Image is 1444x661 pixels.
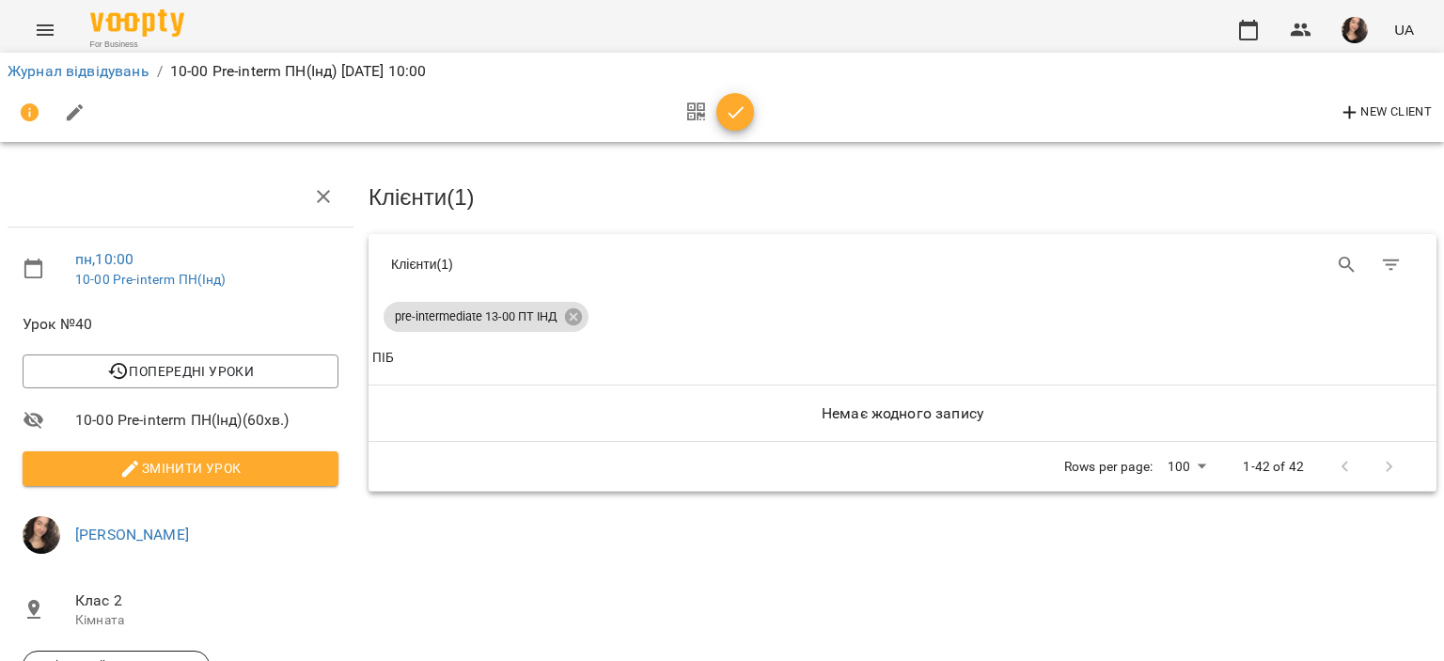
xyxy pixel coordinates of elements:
img: Voopty Logo [90,9,184,37]
span: Змінити урок [38,457,323,480]
span: Урок №40 [23,313,338,336]
div: Sort [372,347,394,370]
img: af1f68b2e62f557a8ede8df23d2b6d50.jpg [23,516,60,554]
div: 100 [1160,453,1213,480]
li: / [157,60,163,83]
span: UA [1394,20,1414,39]
p: Кімната [75,611,338,630]
h3: Клієнти ( 1 ) [369,185,1436,210]
a: Журнал відвідувань [8,62,149,80]
span: ПІБ [372,347,1433,370]
button: Search [1325,243,1370,288]
h6: Немає жодного запису [372,401,1433,427]
img: af1f68b2e62f557a8ede8df23d2b6d50.jpg [1342,17,1368,43]
p: Rows per page: [1064,458,1153,477]
button: New Client [1334,98,1436,128]
button: Змінити урок [23,451,338,485]
button: Menu [23,8,68,53]
button: Фільтр [1369,243,1414,288]
p: 10-00 Pre-interm ПН(Інд) [DATE] 10:00 [170,60,426,83]
span: Попередні уроки [38,360,323,383]
div: ПІБ [372,347,394,370]
div: Table Toolbar [369,234,1436,294]
span: Клас 2 [75,590,338,612]
a: пн , 10:00 [75,250,133,268]
span: New Client [1339,102,1432,124]
div: pre-intermediate 13-00 ПТ ІНД [384,302,589,332]
a: [PERSON_NAME] [75,526,189,543]
p: 1-42 of 42 [1243,458,1303,477]
span: 10-00 Pre-interm ПН(Інд) ( 60 хв. ) [75,409,338,432]
span: pre-intermediate 13-00 ПТ ІНД [384,308,569,325]
button: Попередні уроки [23,354,338,388]
div: Клієнти ( 1 ) [391,255,888,274]
span: For Business [90,39,184,51]
nav: breadcrumb [8,60,1436,83]
a: 10-00 Pre-interm ПН(Інд) [75,272,227,287]
button: UA [1387,12,1421,47]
